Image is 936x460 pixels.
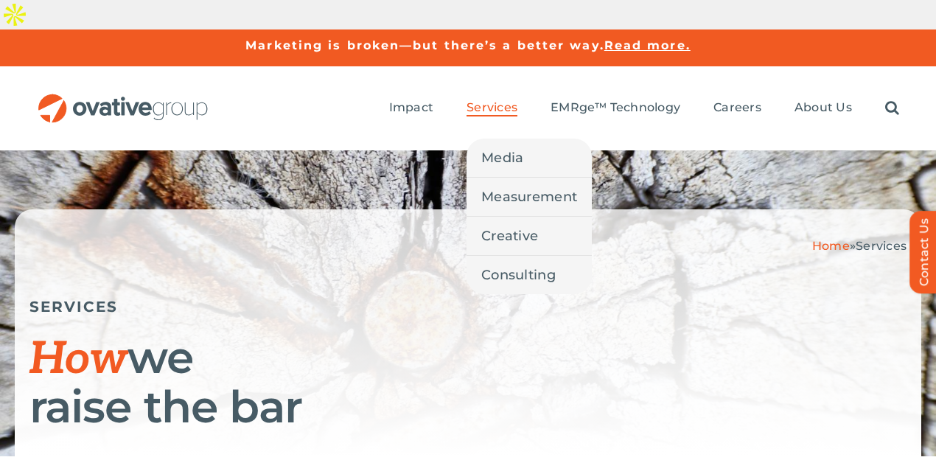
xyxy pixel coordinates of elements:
nav: Menu [389,85,899,132]
span: EMRge™ Technology [551,100,680,115]
span: Impact [389,100,433,115]
a: Services [467,100,517,116]
span: Creative [481,226,538,246]
a: OG_Full_horizontal_RGB [37,92,209,106]
span: Consulting [481,265,556,285]
a: Measurement [467,178,592,216]
span: Media [481,147,523,168]
a: Read more. [604,38,691,52]
span: Services [467,100,517,115]
a: Impact [389,100,433,116]
a: Creative [467,217,592,255]
span: Measurement [481,187,577,207]
a: Marketing is broken—but there’s a better way. [245,38,604,52]
a: Media [467,139,592,177]
a: Home [812,239,850,253]
span: About Us [794,100,852,115]
a: Search [885,100,899,116]
span: » [812,239,907,253]
span: Services [856,239,907,253]
h5: SERVICES [29,298,907,316]
a: EMRge™ Technology [551,100,680,116]
span: How [29,333,128,386]
span: Careers [713,100,761,115]
h1: we raise the bar [29,334,907,431]
a: Consulting [467,256,592,294]
a: Careers [713,100,761,116]
a: About Us [794,100,852,116]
